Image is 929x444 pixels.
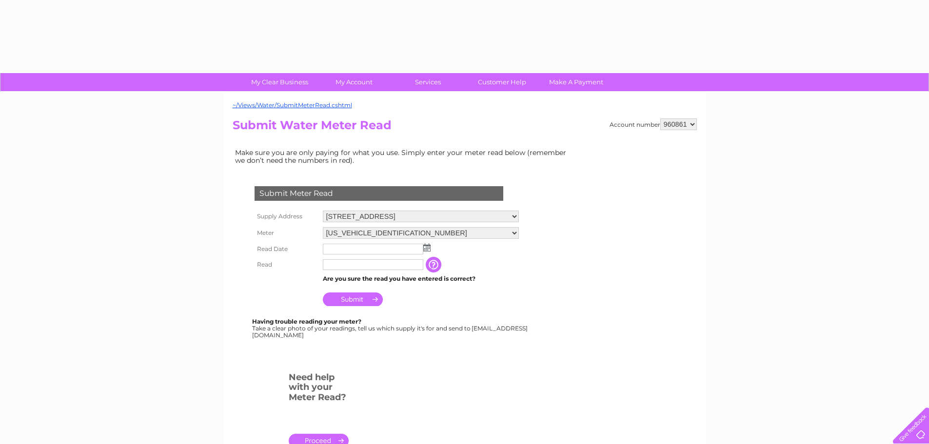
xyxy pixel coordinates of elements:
[536,73,616,91] a: Make A Payment
[320,272,521,285] td: Are you sure the read you have entered is correct?
[610,118,697,130] div: Account number
[252,208,320,225] th: Supply Address
[239,73,320,91] a: My Clear Business
[252,241,320,257] th: Read Date
[388,73,468,91] a: Services
[323,292,383,306] input: Submit
[289,370,349,407] h3: Need help with your Meter Read?
[233,101,352,109] a: ~/Views/Water/SubmitMeterRead.cshtml
[233,146,574,167] td: Make sure you are only paying for what you use. Simply enter your meter read below (remember we d...
[252,318,529,338] div: Take a clear photo of your readings, tell us which supply it's for and send to [EMAIL_ADDRESS][DO...
[252,225,320,241] th: Meter
[255,186,503,201] div: Submit Meter Read
[426,257,443,272] input: Information
[252,318,361,325] b: Having trouble reading your meter?
[314,73,394,91] a: My Account
[233,118,697,137] h2: Submit Water Meter Read
[462,73,542,91] a: Customer Help
[252,257,320,272] th: Read
[423,244,431,251] img: ...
